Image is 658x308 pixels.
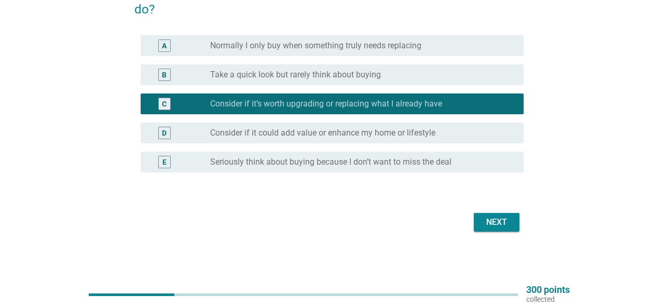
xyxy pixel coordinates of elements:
[162,128,167,139] div: D
[482,216,511,229] div: Next
[210,128,435,138] label: Consider if it could add value or enhance my home or lifestyle
[162,41,167,51] div: A
[526,285,570,294] p: 300 points
[162,70,167,81] div: B
[210,157,451,167] label: Seriously think about buying because I don’t want to miss the deal
[210,70,381,80] label: Take a quick look but rarely think about buying
[210,99,442,109] label: Consider if it’s worth upgrading or replacing what I already have
[162,157,167,168] div: E
[526,294,570,304] p: collected
[474,213,519,232] button: Next
[210,41,421,51] label: Normally I only buy when something truly needs replacing
[162,99,167,110] div: C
